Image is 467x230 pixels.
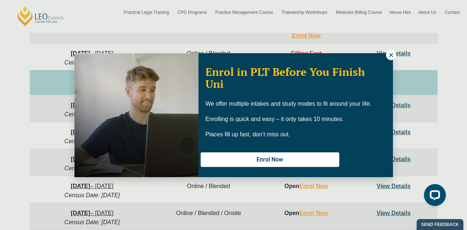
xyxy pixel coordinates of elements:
span: We offer multiple intakes and study modes to fit around your life. [205,101,371,107]
span: Enrol in PLT Before You Finish Uni [205,65,365,91]
span: Enrolling is quick and easy – it only takes 10 minutes. [205,116,344,122]
img: Woman in yellow blouse holding folders looking to the right and smiling [74,53,198,177]
iframe: LiveChat chat widget [418,181,449,212]
span: Places fill up fast, don’t miss out. [205,131,290,137]
button: Enrol Now [201,152,339,167]
button: Close [386,50,396,60]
